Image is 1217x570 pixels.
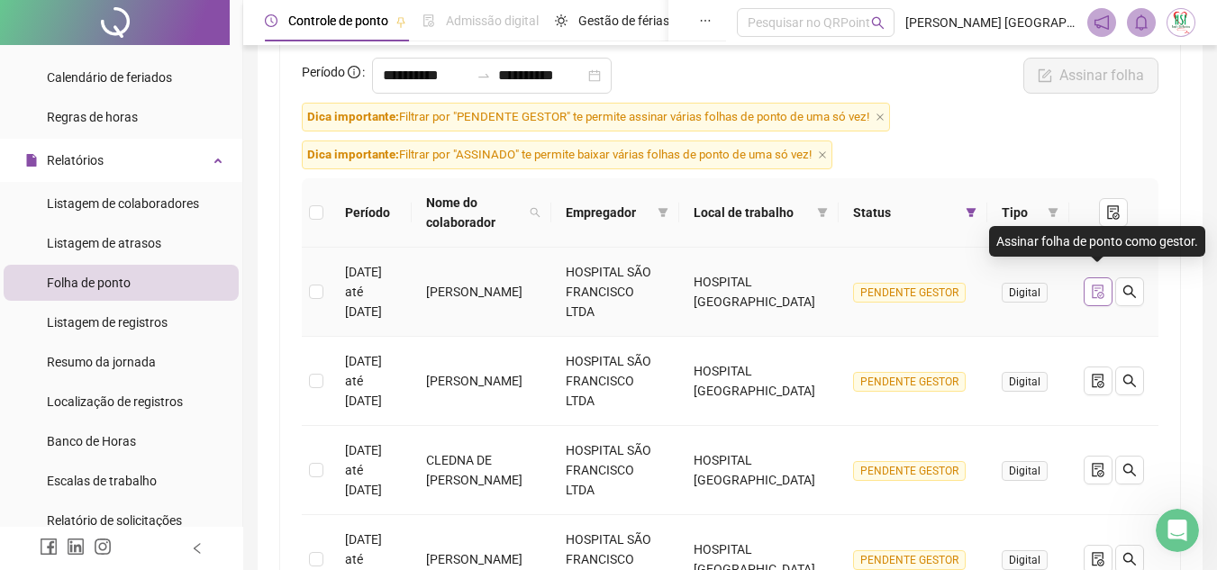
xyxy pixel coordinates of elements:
span: Digital [1002,461,1048,481]
span: file-done [1106,205,1121,220]
span: Empregador [566,203,650,222]
td: [PERSON_NAME] [412,337,551,426]
td: HOSPITAL SÃO FRANCISCO LTDA [551,248,679,337]
span: Localização de registros [47,394,183,409]
span: filter [1044,199,1062,226]
span: Digital [1002,550,1048,570]
span: close [818,150,827,159]
button: Assinar folha [1023,58,1158,94]
span: Status [853,203,958,222]
span: Controle de ponto [288,14,388,28]
span: Filtrar por "ASSINADO" te permite baixar várias folhas de ponto de uma só vez! [302,140,832,169]
td: CLEDNA DE [PERSON_NAME] [412,426,551,515]
span: search [526,189,544,236]
span: filter [817,207,828,218]
td: [PERSON_NAME] [412,248,551,337]
span: Dica importante: [307,110,399,123]
span: Escalas de trabalho [47,474,157,488]
span: file-done [1091,552,1105,566]
span: clock-circle [265,14,277,27]
span: Folha de ponto [47,276,131,290]
span: file-done [1091,285,1105,299]
td: [DATE] até [DATE] [331,337,412,426]
span: sun [555,14,568,27]
td: HOSPITAL SÃO FRANCISCO LTDA [551,426,679,515]
td: HOSPITAL [GEOGRAPHIC_DATA] [679,426,839,515]
span: left [191,542,204,555]
span: search [1122,552,1137,566]
span: [PERSON_NAME] [GEOGRAPHIC_DATA] [GEOGRAPHIC_DATA] [905,13,1076,32]
span: Resumo da jornada [47,355,156,369]
span: filter [654,199,672,226]
td: [DATE] até [DATE] [331,426,412,515]
span: Listagem de colaboradores [47,196,199,211]
img: 84920 [1167,9,1194,36]
td: HOSPITAL [GEOGRAPHIC_DATA] [679,337,839,426]
span: Digital [1002,283,1048,303]
span: to [477,68,491,83]
span: PENDENTE GESTOR [853,372,966,392]
td: HOSPITAL SÃO FRANCISCO LTDA [551,337,679,426]
td: HOSPITAL [GEOGRAPHIC_DATA] [679,248,839,337]
span: linkedin [67,538,85,556]
span: Listagem de atrasos [47,236,161,250]
span: Regras de horas [47,110,138,124]
span: Relatório de solicitações [47,513,182,528]
span: file-done [422,14,435,27]
span: Tipo [1002,203,1040,222]
span: info-circle [348,66,360,78]
span: Banco de Horas [47,434,136,448]
span: PENDENTE GESTOR [853,550,966,570]
span: Relatórios [47,153,104,167]
span: Calendário de feriados [47,70,172,85]
span: search [1122,285,1137,299]
span: filter [966,207,976,218]
span: Digital [1002,372,1048,392]
span: Admissão digital [446,14,539,28]
span: search [871,16,885,30]
span: ellipsis [699,14,712,27]
span: instagram [94,538,112,556]
span: file-done [1091,374,1105,388]
span: Local de trabalho [694,203,810,222]
span: facebook [40,538,58,556]
span: close [876,113,885,122]
div: Assinar folha de ponto como gestor. [989,226,1205,257]
span: pushpin [395,16,406,27]
span: Filtrar por "PENDENTE GESTOR" te permite assinar várias folhas de ponto de uma só vez! [302,103,890,131]
td: [DATE] até [DATE] [331,248,412,337]
span: notification [1094,14,1110,31]
span: search [530,207,540,218]
span: swap-right [477,68,491,83]
span: file-done [1091,463,1105,477]
span: search [1122,463,1137,477]
span: file [25,154,38,167]
iframe: Intercom live chat [1156,509,1199,552]
span: Nome do colaborador [426,193,522,232]
span: Gestão de férias [578,14,669,28]
span: Período [302,65,345,79]
th: Período [331,178,412,248]
span: filter [813,199,831,226]
span: filter [658,207,668,218]
span: Listagem de registros [47,315,168,330]
span: Dica importante: [307,148,399,161]
span: PENDENTE GESTOR [853,461,966,481]
span: filter [1048,207,1058,218]
span: filter [962,199,980,226]
span: search [1122,374,1137,388]
span: bell [1133,14,1149,31]
span: PENDENTE GESTOR [853,283,966,303]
